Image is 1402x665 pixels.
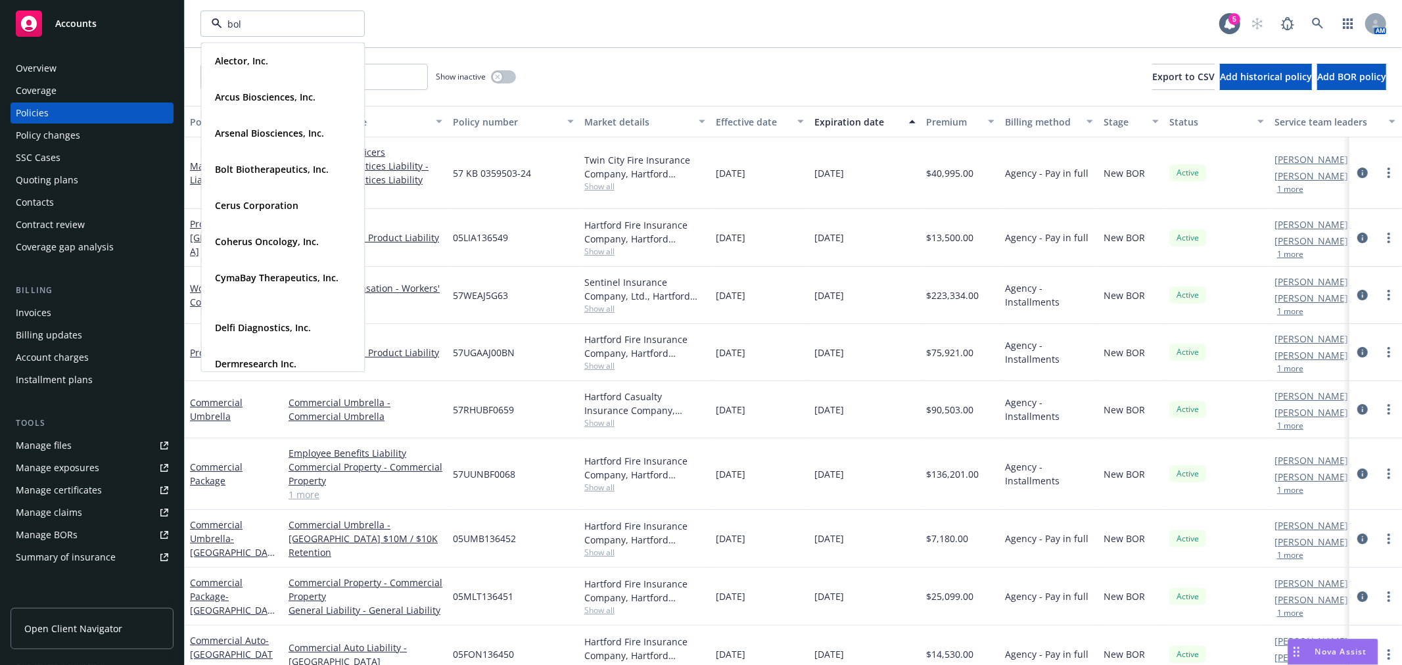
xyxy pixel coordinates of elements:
[11,237,174,258] a: Coverage gap analysis
[926,346,973,359] span: $75,921.00
[11,480,174,501] a: Manage certificates
[716,115,789,129] div: Effective date
[215,127,324,139] strong: Arsenal Biosciences, Inc.
[1104,166,1145,180] span: New BOR
[1220,64,1312,90] button: Add historical policy
[814,288,844,302] span: [DATE]
[584,482,705,493] span: Show all
[814,647,844,661] span: [DATE]
[1317,70,1386,83] span: Add BOR policy
[1381,165,1397,181] a: more
[215,357,296,370] strong: Dermresearch Inc.
[11,125,174,146] a: Policy changes
[584,635,705,662] div: Hartford Fire Insurance Company, Hartford Insurance Group, Hartford Insurance Group (International)
[215,163,329,175] strong: Bolt Biotherapeutics, Inc.
[809,106,921,137] button: Expiration date
[1274,634,1348,648] a: [PERSON_NAME]
[1277,486,1303,494] button: 1 more
[716,589,745,603] span: [DATE]
[1355,531,1370,547] a: circleInformation
[11,170,174,191] a: Quoting plans
[926,166,973,180] span: $40,995.00
[814,115,901,129] div: Expiration date
[11,524,174,545] a: Manage BORs
[584,332,705,360] div: Hartford Fire Insurance Company, Hartford Insurance Group
[55,18,97,29] span: Accounts
[814,346,844,359] span: [DATE]
[716,288,745,302] span: [DATE]
[16,369,93,390] div: Installment plans
[1104,589,1145,603] span: New BOR
[215,91,315,103] strong: Arcus Biosciences, Inc.
[16,125,80,146] div: Policy changes
[289,576,442,603] a: Commercial Property - Commercial Property
[11,547,174,568] a: Summary of insurance
[190,518,273,572] a: Commercial Umbrella
[215,199,298,212] strong: Cerus Corporation
[1381,287,1397,303] a: more
[11,435,174,456] a: Manage files
[11,594,174,607] div: Analytics hub
[584,115,691,129] div: Market details
[215,321,311,334] strong: Delfi Diagnostics, Inc.
[1005,647,1088,661] span: Agency - Pay in full
[716,647,745,661] span: [DATE]
[453,231,508,244] span: 05LIA136549
[453,115,559,129] div: Policy number
[11,103,174,124] a: Policies
[453,589,513,603] span: 05MLT136451
[1175,232,1201,244] span: Active
[190,160,248,186] a: Management Liability
[190,461,243,487] a: Commercial Package
[584,547,705,558] span: Show all
[1005,166,1088,180] span: Agency - Pay in full
[1175,649,1201,660] span: Active
[1175,403,1201,415] span: Active
[584,577,705,605] div: Hartford Fire Insurance Company, Hartford Insurance Group, Hartford Insurance Group (International)
[16,103,49,124] div: Policies
[11,325,174,346] a: Billing updates
[1277,365,1303,373] button: 1 more
[711,106,809,137] button: Effective date
[1274,218,1348,231] a: [PERSON_NAME]
[289,488,442,501] a: 1 more
[16,457,99,478] div: Manage exposures
[453,166,531,180] span: 57 KB 0359503-24
[1274,518,1348,532] a: [PERSON_NAME]
[1104,647,1145,661] span: New BOR
[584,275,705,303] div: Sentinel Insurance Company, Ltd., Hartford Insurance Group
[1175,289,1201,301] span: Active
[1355,589,1370,605] a: circleInformation
[1175,167,1201,179] span: Active
[814,403,844,417] span: [DATE]
[1277,609,1303,617] button: 1 more
[1381,466,1397,482] a: more
[584,246,705,257] span: Show all
[1104,346,1145,359] span: New BOR
[222,17,338,31] input: Filter by keyword
[1104,288,1145,302] span: New BOR
[584,181,705,192] span: Show all
[1005,281,1093,309] span: Agency - Installments
[16,524,78,545] div: Manage BORs
[453,647,514,661] span: 05FON136450
[289,231,442,244] a: Product Liability - Product Liability
[1005,532,1088,545] span: Agency - Pay in full
[289,145,442,159] a: Directors and Officers
[1164,106,1269,137] button: Status
[1355,466,1370,482] a: circleInformation
[289,159,442,187] a: Employment Practices Liability - Employment Practices Liability
[926,231,973,244] span: $13,500.00
[11,58,174,79] a: Overview
[16,237,114,258] div: Coverage gap analysis
[190,282,254,308] a: Workers' Compensation
[1175,591,1201,603] span: Active
[436,71,486,82] span: Show inactive
[584,218,705,246] div: Hartford Fire Insurance Company, Hartford Insurance Group
[1152,64,1215,90] button: Export to CSV
[190,396,243,423] a: Commercial Umbrella
[1274,291,1348,305] a: [PERSON_NAME]
[215,271,339,284] strong: CymaBay Therapeutics, Inc.
[926,647,973,661] span: $14,530.00
[1104,231,1145,244] span: New BOR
